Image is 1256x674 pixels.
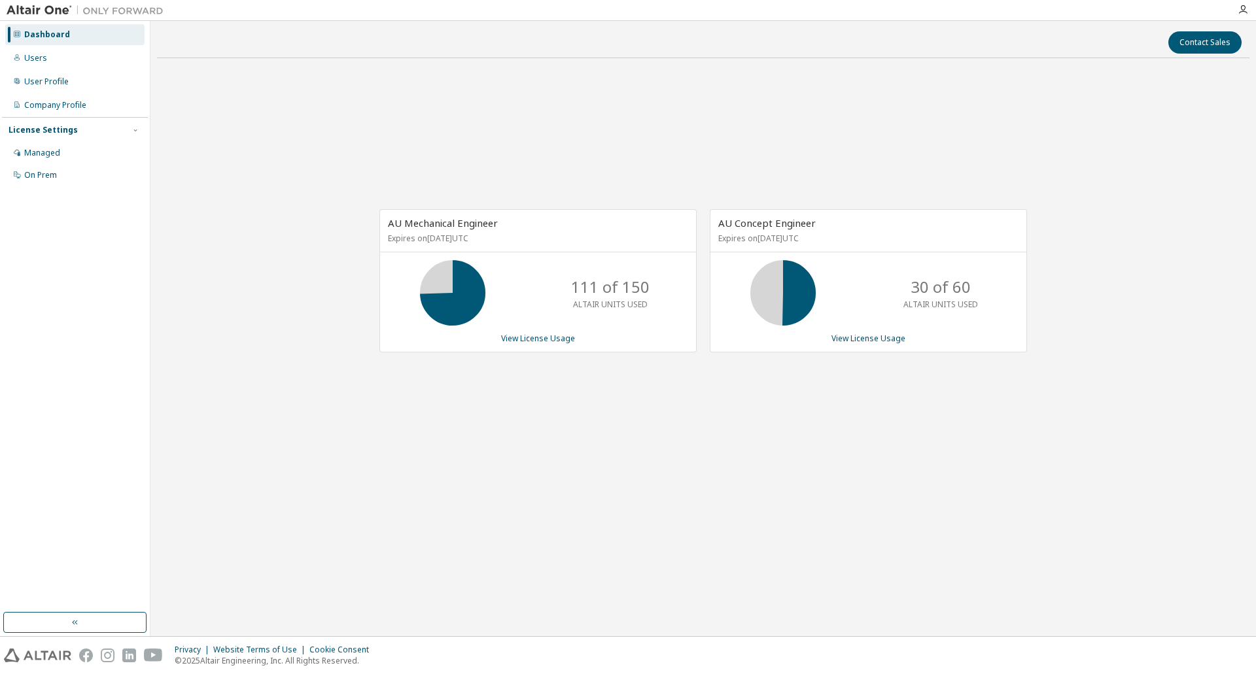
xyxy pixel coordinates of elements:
p: 111 of 150 [571,276,650,298]
p: 30 of 60 [911,276,971,298]
div: Managed [24,148,60,158]
div: User Profile [24,76,69,87]
span: AU Concept Engineer [718,216,816,229]
div: Cookie Consent [309,645,377,655]
div: Users [24,53,47,63]
p: © 2025 Altair Engineering, Inc. All Rights Reserved. [175,655,377,666]
div: Company Profile [24,100,86,110]
div: Dashboard [24,29,70,40]
div: On Prem [24,170,57,180]
img: youtube.svg [144,649,163,662]
div: License Settings [9,125,78,135]
img: facebook.svg [79,649,93,662]
img: instagram.svg [101,649,114,662]
button: Contact Sales [1168,31,1242,54]
span: AU Mechanical Engineer [388,216,498,229]
img: altair_logo.svg [4,649,71,662]
p: Expires on [DATE] UTC [718,233,1015,244]
p: ALTAIR UNITS USED [573,299,648,310]
div: Website Terms of Use [213,645,309,655]
a: View License Usage [501,333,575,344]
div: Privacy [175,645,213,655]
p: ALTAIR UNITS USED [903,299,978,310]
img: linkedin.svg [122,649,136,662]
a: View License Usage [831,333,905,344]
p: Expires on [DATE] UTC [388,233,685,244]
img: Altair One [7,4,170,17]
